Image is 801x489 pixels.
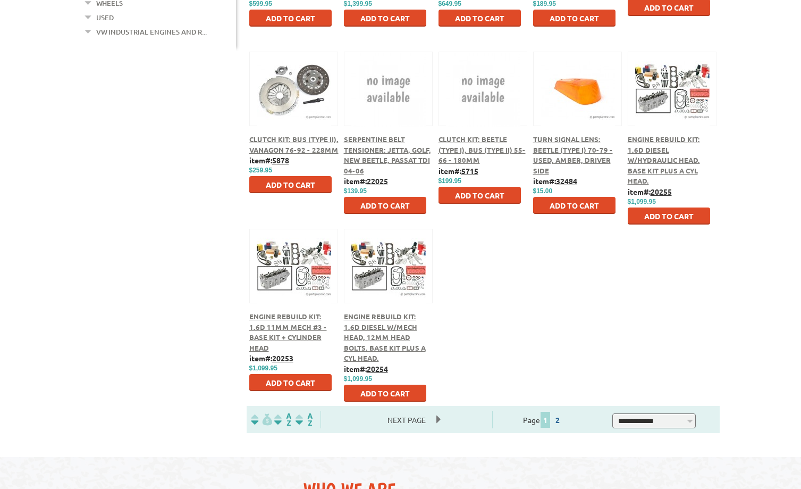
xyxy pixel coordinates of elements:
button: Add to Cart [249,10,332,27]
span: Add to Cart [266,378,315,387]
span: Add to Cart [644,3,694,12]
a: Serpentine Belt Tensioner: Jetta, Golf, New Beetle, Passat TDI 04-06 [344,135,431,175]
u: 5878 [272,155,289,165]
button: Add to Cart [533,10,615,27]
button: Add to Cart [628,208,710,225]
span: Add to Cart [550,201,599,210]
span: Add to Cart [266,13,315,23]
div: Page [492,411,594,428]
a: Used [96,11,114,24]
u: 20254 [367,364,388,374]
button: Add to Cart [249,176,332,193]
u: 22025 [367,176,388,186]
button: Add to Cart [344,197,426,214]
b: item#: [249,155,289,165]
span: $15.00 [533,187,553,195]
span: Add to Cart [266,180,315,189]
u: 20253 [272,353,293,363]
span: Add to Cart [360,201,410,210]
img: Sort by Sales Rank [293,413,315,426]
button: Add to Cart [249,374,332,391]
span: Add to Cart [455,13,504,23]
span: $1,099.95 [249,364,277,372]
span: $1,099.95 [628,198,656,205]
button: Add to Cart [344,385,426,402]
img: filterpricelow.svg [251,413,272,426]
a: Clutch Kit: Beetle (Type I), Bus (Type II) 55-66 - 180mm [439,135,526,164]
span: Add to Cart [550,13,599,23]
b: item#: [628,187,672,196]
a: Next Page [377,415,436,425]
u: 20255 [651,187,672,196]
span: Add to Cart [360,388,410,398]
span: 1 [541,412,550,428]
span: Add to Cart [360,13,410,23]
a: Engine Rebuild Kit: 1.6D 11mm Mech #3 - Base Kit + Cylinder Head [249,312,327,352]
img: Sort by Headline [272,413,293,426]
b: item#: [344,176,388,186]
span: $1,099.95 [344,375,372,383]
b: item#: [344,364,388,374]
span: $199.95 [439,177,461,185]
a: Turn Signal Lens: Beetle (Type I) 70-79 - Used, Amber, Driver Side [533,135,613,175]
a: VW Industrial Engines and R... [96,25,207,39]
a: Engine Rebuild Kit: 1.6D Diesel w/Mech Head, 12mm Head Bolts. Base Kit plus a Cyl head. [344,312,426,362]
button: Add to Cart [533,197,615,214]
span: Next Page [377,412,436,428]
a: Clutch Kit: Bus (Type II), Vanagon 76-92 - 228mm [249,135,339,154]
b: item#: [533,176,577,186]
u: 5715 [461,166,478,176]
a: 2 [553,415,562,425]
span: Add to Cart [644,211,694,221]
span: $139.95 [344,187,367,195]
b: item#: [439,166,478,176]
button: Add to Cart [344,10,426,27]
span: Add to Cart [455,190,504,200]
b: item#: [249,353,293,363]
button: Add to Cart [439,10,521,27]
u: 32484 [556,176,577,186]
a: Engine Rebuild Kit: 1.6D Diesel w/Hydraulic Head. Base Kit plus a Cyl head. [628,135,700,185]
span: $259.95 [249,167,272,174]
button: Add to Cart [439,187,521,204]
